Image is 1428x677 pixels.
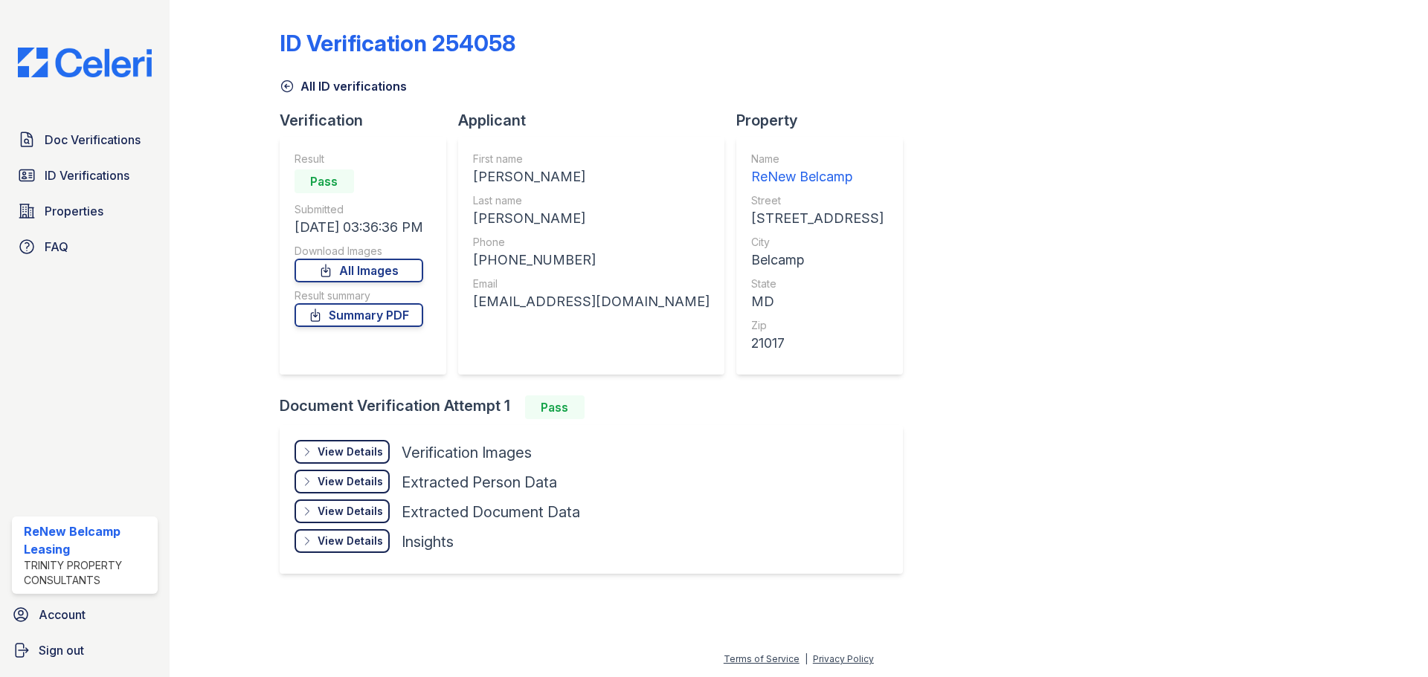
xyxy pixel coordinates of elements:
[751,208,884,229] div: [STREET_ADDRESS]
[318,534,383,548] div: View Details
[473,208,710,229] div: [PERSON_NAME]
[805,653,808,664] div: |
[751,152,884,187] a: Name ReNew Belcamp
[402,472,557,493] div: Extracted Person Data
[751,318,884,333] div: Zip
[473,250,710,271] div: [PHONE_NUMBER]
[12,161,158,190] a: ID Verifications
[458,110,736,131] div: Applicant
[751,193,884,208] div: Street
[280,30,515,56] div: ID Verification 254058
[473,235,710,250] div: Phone
[736,110,915,131] div: Property
[24,522,152,558] div: ReNew Belcamp Leasing
[473,276,710,291] div: Email
[751,152,884,166] div: Name
[295,169,354,193] div: Pass
[751,235,884,250] div: City
[402,531,454,552] div: Insights
[402,502,580,522] div: Extracted Document Data
[473,152,710,166] div: First name
[45,131,141,149] span: Doc Verifications
[295,303,423,327] a: Summary PDF
[280,395,915,419] div: Document Verification Attempt 1
[473,193,710,208] div: Last name
[751,276,884,291] div: State
[318,444,383,459] div: View Details
[295,259,423,282] a: All Images
[295,288,423,303] div: Result summary
[318,504,383,519] div: View Details
[295,202,423,217] div: Submitted
[318,474,383,489] div: View Details
[280,77,407,95] a: All ID verifications
[751,250,884,271] div: Belcamp
[751,291,884,312] div: MD
[751,333,884,354] div: 21017
[751,166,884,187] div: ReNew Belcamp
[280,110,458,131] div: Verification
[39,641,84,659] span: Sign out
[45,202,103,220] span: Properties
[6,635,164,665] a: Sign out
[473,166,710,187] div: [PERSON_NAME]
[724,653,800,664] a: Terms of Service
[295,217,423,238] div: [DATE] 03:36:36 PM
[12,196,158,226] a: Properties
[12,232,158,262] a: FAQ
[525,395,585,419] div: Pass
[12,125,158,155] a: Doc Verifications
[402,442,532,463] div: Verification Images
[473,291,710,312] div: [EMAIL_ADDRESS][DOMAIN_NAME]
[295,244,423,259] div: Download Images
[45,166,129,184] span: ID Verifications
[6,600,164,629] a: Account
[45,238,68,256] span: FAQ
[813,653,874,664] a: Privacy Policy
[24,558,152,588] div: Trinity Property Consultants
[295,152,423,166] div: Result
[39,606,86,623] span: Account
[6,48,164,77] img: CE_Logo_Blue-a8612792a0a2168367f1c8372b55b34899dd931a85d93a1a3d3e32e68fde9ad4.png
